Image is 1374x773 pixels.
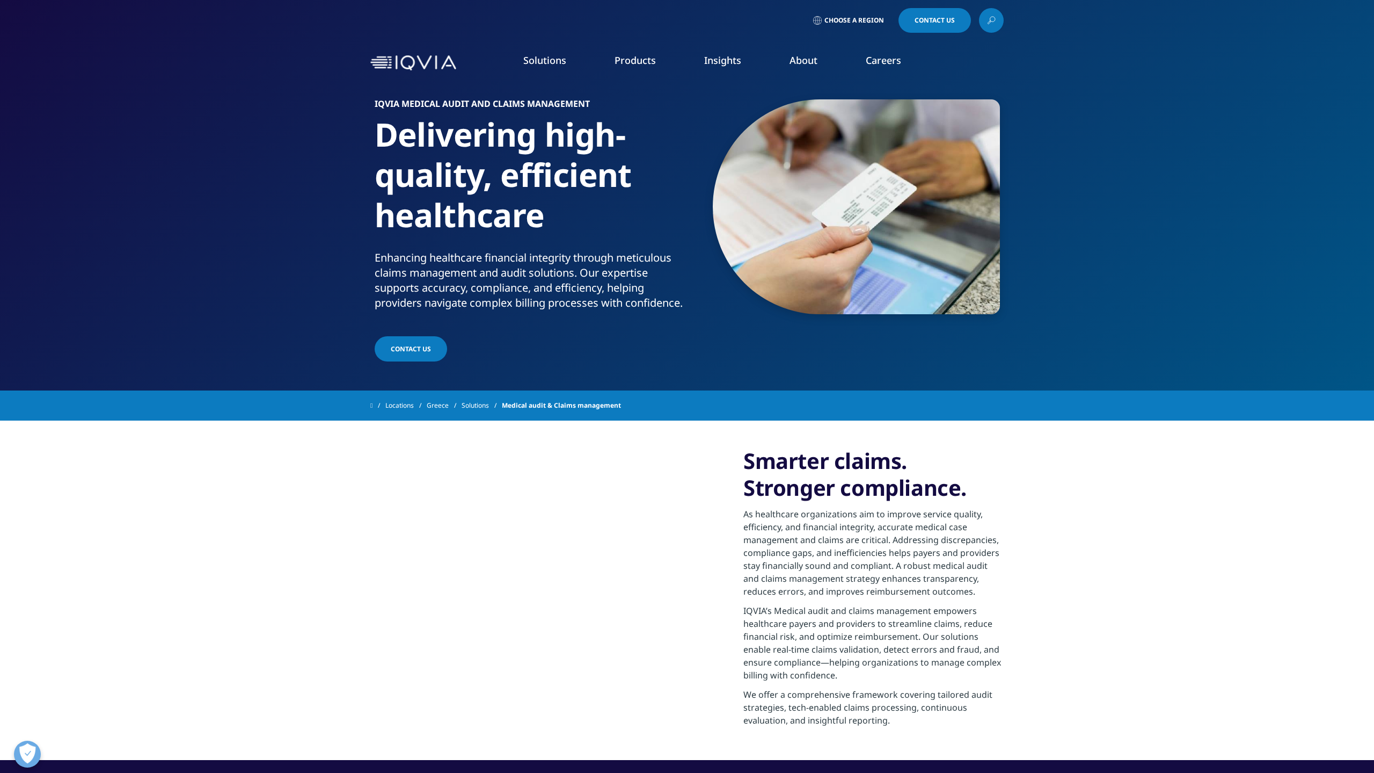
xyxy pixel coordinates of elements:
[713,99,1000,314] img: 1165_health-insurance-helps-patients-get-the-medical-care-they-require.jpg
[427,396,462,415] a: Greece
[743,508,1004,604] p: As healthcare organizations aim to improve service quality, efficiency, and financial integrity, ...
[14,741,41,768] button: Open Preferences
[391,344,431,353] span: contact us
[790,54,817,67] a: About
[462,396,502,415] a: Solutions
[375,250,683,317] p: Enhancing healthcare financial integrity through meticulous claims management and audit solutions...
[523,54,566,67] a: Solutions
[370,466,727,715] img: shape-1.png
[375,114,683,250] h1: Delivering high-quality, efficient healthcare
[704,54,741,67] a: Insights
[385,396,427,415] a: Locations
[615,54,656,67] a: Products
[743,688,1004,733] p: We offer a comprehensive framework covering tailored audit strategies, tech-enabled claims proces...
[461,38,1004,88] nav: Primary
[743,604,1004,688] p: IQVIA’s Medical audit and claims management empowers healthcare payers and providers to streamlin...
[898,8,971,33] a: Contact Us
[743,447,1004,501] h3: Smarter claims. Stronger compliance.
[866,54,901,67] a: Careers
[375,99,683,114] h6: IQVIA MEDICAL AUDIT AND CLAIMS MANAGEMENT
[502,396,621,415] span: Medical audit & Claims management
[824,16,884,25] span: Choose a Region
[375,336,447,362] a: contact us
[915,17,955,24] span: Contact Us
[370,55,456,71] img: IQVIA Healthcare Information Technology and Pharma Clinical Research Company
